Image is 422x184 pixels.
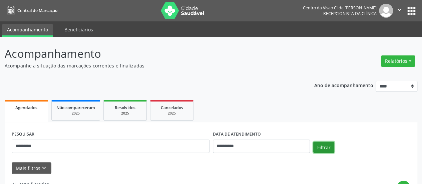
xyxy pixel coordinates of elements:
[40,164,48,172] i: keyboard_arrow_down
[56,111,95,116] div: 2025
[161,105,183,111] span: Cancelados
[12,129,34,140] label: PESQUISAR
[393,4,406,18] button: 
[2,24,53,37] a: Acompanhamento
[12,162,51,174] button: Mais filtroskeyboard_arrow_down
[155,111,188,116] div: 2025
[406,5,417,17] button: apps
[379,4,393,18] img: img
[56,105,95,111] span: Não compareceram
[15,105,37,111] span: Agendados
[381,55,415,67] button: Relatórios
[5,62,294,69] p: Acompanhe a situação das marcações correntes e finalizadas
[17,8,57,13] span: Central de Marcação
[314,81,373,89] p: Ano de acompanhamento
[115,105,135,111] span: Resolvidos
[323,11,377,16] span: Recepcionista da clínica
[313,142,334,153] button: Filtrar
[5,5,57,16] a: Central de Marcação
[5,45,294,62] p: Acompanhamento
[303,5,377,11] div: Centro da Visao Cl de [PERSON_NAME]
[60,24,98,35] a: Beneficiários
[396,6,403,13] i: 
[213,129,261,140] label: DATA DE ATENDIMENTO
[108,111,142,116] div: 2025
